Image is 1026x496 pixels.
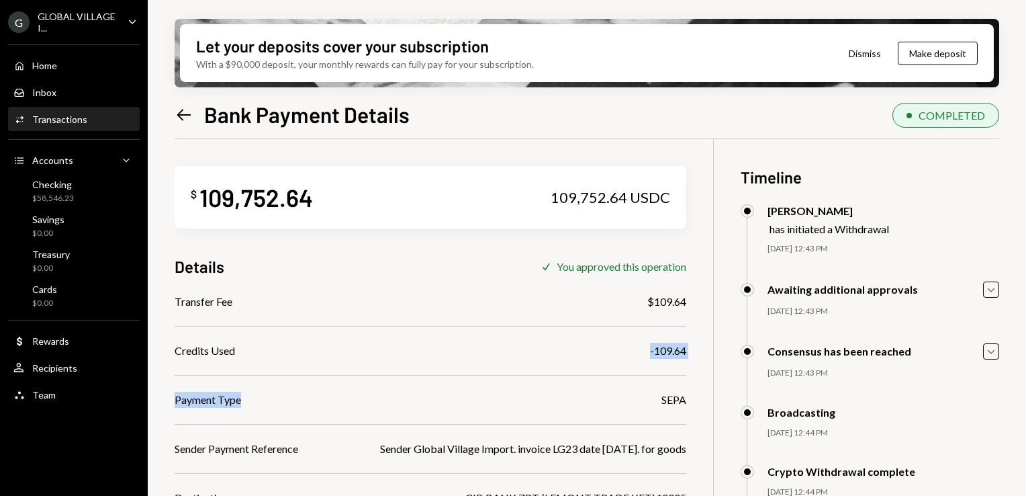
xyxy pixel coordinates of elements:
[8,175,140,207] a: Checking$58,546.23
[769,222,889,235] div: has initiated a Withdrawal
[8,382,140,407] a: Team
[32,263,70,274] div: $0.00
[8,245,140,277] a: Treasury$0.00
[767,204,889,217] div: [PERSON_NAME]
[767,406,835,419] div: Broadcasting
[8,210,140,242] a: Savings$0.00
[32,87,56,98] div: Inbox
[204,101,410,128] h1: Bank Payment Details
[767,283,918,296] div: Awaiting additional approvals
[32,389,56,401] div: Team
[196,57,534,71] div: With a $90,000 deposit, your monthly rewards can fully pay for your subscription.
[32,155,73,166] div: Accounts
[8,107,140,131] a: Transactions
[175,255,224,278] h3: Details
[8,356,140,380] a: Recipients
[38,11,117,34] div: GLOBAL VILLAGE I...
[32,228,64,239] div: $0.00
[32,249,70,260] div: Treasury
[919,109,985,122] div: COMPLETED
[557,260,686,273] div: You approved this operation
[767,465,915,478] div: Crypto Withdrawal complete
[767,427,1000,439] div: [DATE] 12:44 PM
[32,298,57,309] div: $0.00
[32,214,64,225] div: Savings
[32,193,74,204] div: $58,546.23
[191,188,197,201] div: $
[380,441,686,457] div: Sender Global Village Import. invoice LG23 date [DATE]. for goods
[8,53,140,77] a: Home
[767,345,911,358] div: Consensus has been reached
[8,280,140,312] a: Cards$0.00
[741,166,1000,188] h3: Timeline
[661,392,686,408] div: SEPA
[8,329,140,353] a: Rewards
[767,306,1000,317] div: [DATE] 12:43 PM
[767,243,1000,255] div: [DATE] 12:43 PM
[650,343,686,359] div: -109.64
[32,179,74,190] div: Checking
[8,11,30,33] div: G
[199,182,313,212] div: 109,752.64
[898,42,978,65] button: Make deposit
[767,368,1000,379] div: [DATE] 12:43 PM
[32,284,57,295] div: Cards
[175,441,298,457] div: Sender Payment Reference
[647,294,686,310] div: $109.64
[8,148,140,172] a: Accounts
[175,392,241,408] div: Payment Type
[32,335,69,347] div: Rewards
[832,38,898,69] button: Dismiss
[32,114,87,125] div: Transactions
[175,294,232,310] div: Transfer Fee
[32,60,57,71] div: Home
[8,80,140,104] a: Inbox
[196,35,489,57] div: Let your deposits cover your subscription
[175,343,235,359] div: Credits Used
[32,362,77,374] div: Recipients
[551,188,670,207] div: 109,752.64 USDC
